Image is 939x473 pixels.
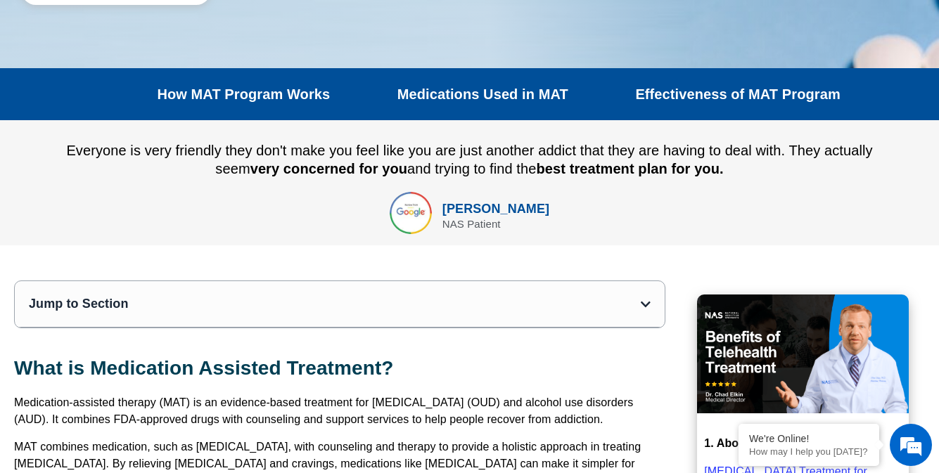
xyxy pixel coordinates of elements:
div: Everyone is very friendly they don't make you feel like you are just another addict that they are... [49,141,890,178]
h2: What is Medication Assisted Treatment? [14,356,665,380]
b: best treatment plan for you. [536,161,723,176]
span: We're online! [82,145,194,287]
div: Navigation go back [15,72,37,93]
a: How MAT Program Works [157,86,330,103]
div: NAS Patient [442,219,549,229]
div: Open table of contents [641,299,651,310]
textarea: Type your message and hit 'Enter' [7,320,268,369]
div: Chat with us now [94,74,257,92]
div: We're Online! [749,433,869,444]
strong: 1. About The Treatment: [704,437,834,449]
a: Medications Used in MAT [397,86,568,103]
div: Jump to Section [29,295,641,313]
div: [PERSON_NAME] [442,200,549,219]
p: Medication-assisted therapy (MAT) is an evidence-based treatment for [MEDICAL_DATA] (OUD) and alc... [14,394,665,428]
a: Effectiveness of MAT Program [635,86,840,103]
img: Benefits of Telehealth Suboxone Treatment that you should know [697,294,909,413]
p: How may I help you today? [749,446,869,457]
img: top rated online suboxone treatment for opioid addiction treatment in tennessee and texas [390,192,432,234]
div: Minimize live chat window [231,7,264,41]
b: very concerned for you [250,161,407,176]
